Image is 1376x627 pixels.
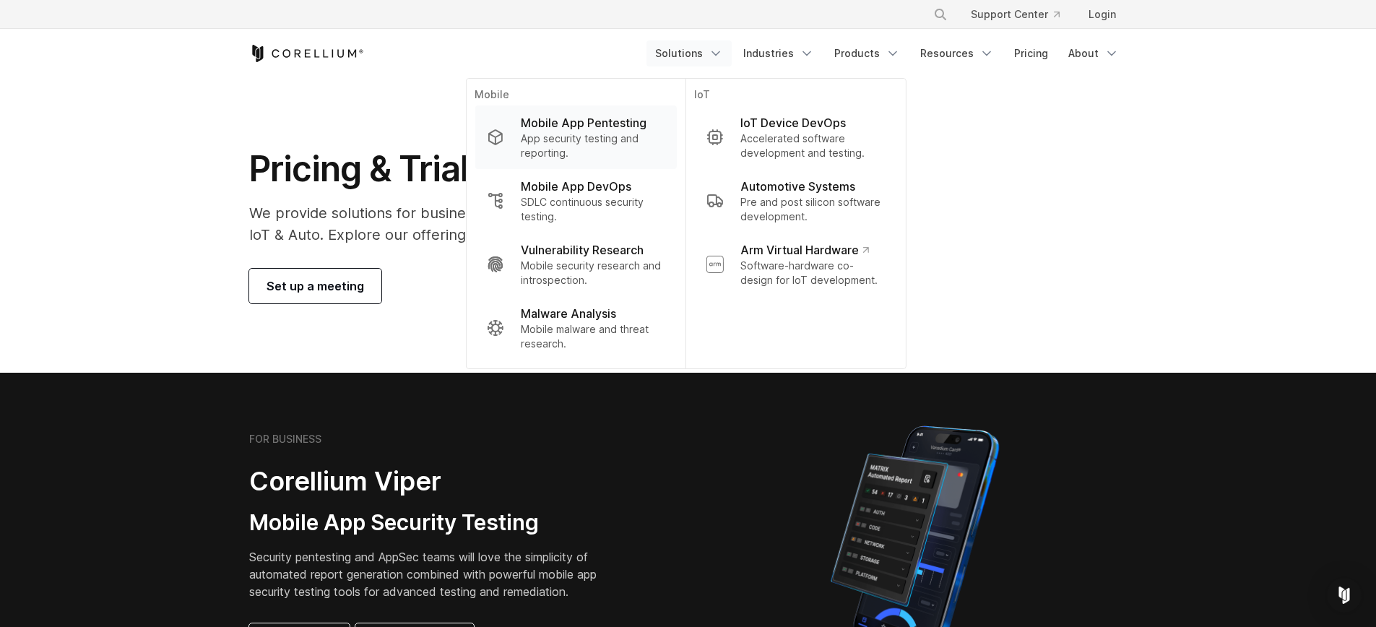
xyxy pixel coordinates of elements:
[249,548,619,600] p: Security pentesting and AppSec teams will love the simplicity of automated report generation comb...
[735,40,823,66] a: Industries
[959,1,1071,27] a: Support Center
[927,1,953,27] button: Search
[521,131,665,160] p: App security testing and reporting.
[826,40,909,66] a: Products
[916,1,1128,27] div: Navigation Menu
[694,87,896,105] p: IoT
[1060,40,1128,66] a: About
[740,195,885,224] p: Pre and post silicon software development.
[249,465,619,498] h2: Corellium Viper
[694,233,896,296] a: Arm Virtual Hardware Software-hardware co-design for IoT development.
[646,40,732,66] a: Solutions
[521,178,631,195] p: Mobile App DevOps
[646,40,1128,66] div: Navigation Menu
[740,241,868,259] p: Arm Virtual Hardware
[249,147,825,191] h1: Pricing & Trials
[475,296,676,360] a: Malware Analysis Mobile malware and threat research.
[740,114,846,131] p: IoT Device DevOps
[694,169,896,233] a: Automotive Systems Pre and post silicon software development.
[249,433,321,446] h6: FOR BUSINESS
[740,178,855,195] p: Automotive Systems
[249,202,825,246] p: We provide solutions for businesses, research teams, community individuals, and IoT & Auto. Explo...
[521,305,616,322] p: Malware Analysis
[740,259,885,287] p: Software-hardware co-design for IoT development.
[1077,1,1128,27] a: Login
[1005,40,1057,66] a: Pricing
[521,114,646,131] p: Mobile App Pentesting
[475,233,676,296] a: Vulnerability Research Mobile security research and introspection.
[249,45,364,62] a: Corellium Home
[521,259,665,287] p: Mobile security research and introspection.
[267,277,364,295] span: Set up a meeting
[475,87,676,105] p: Mobile
[912,40,1003,66] a: Resources
[521,322,665,351] p: Mobile malware and threat research.
[521,241,644,259] p: Vulnerability Research
[1327,578,1362,613] div: Open Intercom Messenger
[249,509,619,537] h3: Mobile App Security Testing
[249,269,381,303] a: Set up a meeting
[694,105,896,169] a: IoT Device DevOps Accelerated software development and testing.
[521,195,665,224] p: SDLC continuous security testing.
[475,169,676,233] a: Mobile App DevOps SDLC continuous security testing.
[740,131,885,160] p: Accelerated software development and testing.
[475,105,676,169] a: Mobile App Pentesting App security testing and reporting.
